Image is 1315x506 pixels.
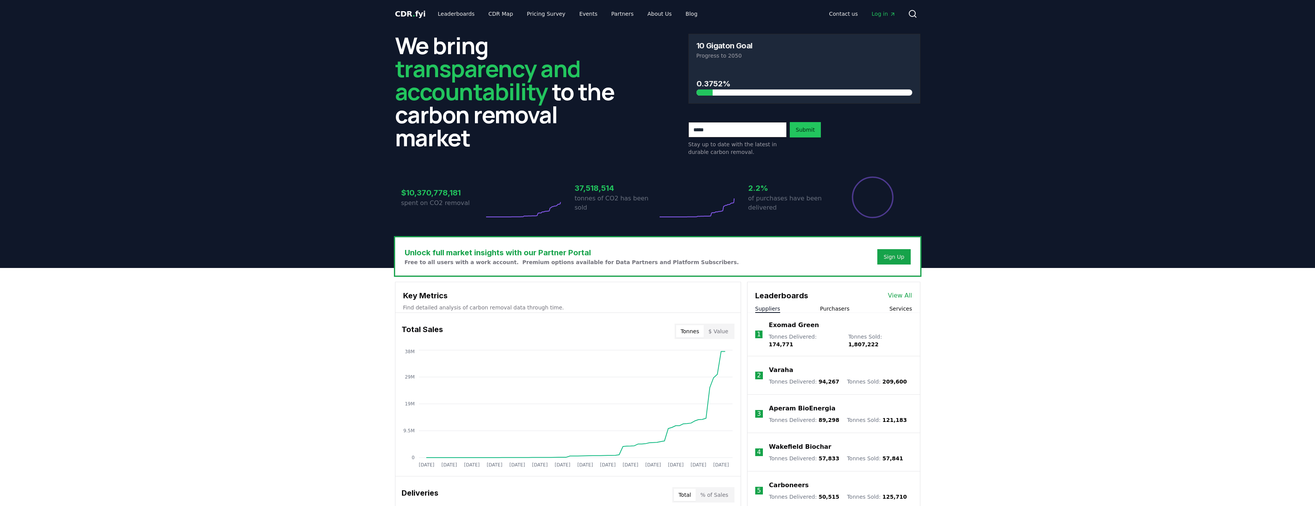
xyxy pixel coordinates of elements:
[402,487,438,503] h3: Deliveries
[405,374,415,380] tspan: 29M
[554,462,570,468] tspan: [DATE]
[769,481,809,490] a: Carboneers
[847,455,903,462] p: Tonnes Sold :
[704,325,733,337] button: $ Value
[395,8,426,19] a: CDR.fyi
[674,489,696,501] button: Total
[641,7,678,21] a: About Us
[402,324,443,339] h3: Total Sales
[769,493,839,501] p: Tonnes Delivered :
[823,7,901,21] nav: Main
[755,305,780,313] button: Suppliers
[748,194,831,212] p: of purchases have been delivered
[403,290,733,301] h3: Key Metrics
[645,462,661,468] tspan: [DATE]
[847,378,907,385] p: Tonnes Sold :
[405,349,415,354] tspan: 38M
[882,455,903,461] span: 57,841
[848,341,878,347] span: 1,807,222
[865,7,901,21] a: Log in
[889,305,912,313] button: Services
[819,379,839,385] span: 94,267
[769,455,839,462] p: Tonnes Delivered :
[680,7,704,21] a: Blog
[882,494,907,500] span: 125,710
[401,198,484,208] p: spent on CO2 removal
[748,182,831,194] h3: 2.2%
[769,365,793,375] a: Varaha
[713,462,729,468] tspan: [DATE]
[769,341,793,347] span: 174,771
[755,290,808,301] h3: Leaderboards
[577,462,593,468] tspan: [DATE]
[877,249,910,265] button: Sign Up
[573,7,604,21] a: Events
[521,7,571,21] a: Pricing Survey
[575,182,658,194] h3: 37,518,514
[769,442,831,451] a: Wakefield Biochar
[769,378,839,385] p: Tonnes Delivered :
[600,462,615,468] tspan: [DATE]
[820,305,850,313] button: Purchasers
[757,330,761,339] p: 1
[696,78,912,89] h3: 0.3752%
[509,462,525,468] tspan: [DATE]
[412,455,415,460] tspan: 0
[757,409,761,418] p: 3
[532,462,548,468] tspan: [DATE]
[882,379,907,385] span: 209,600
[668,462,683,468] tspan: [DATE]
[696,42,753,50] h3: 10 Gigaton Goal
[405,401,415,407] tspan: 19M
[690,462,706,468] tspan: [DATE]
[486,462,502,468] tspan: [DATE]
[848,333,912,348] p: Tonnes Sold :
[819,455,839,461] span: 57,833
[412,9,415,18] span: .
[464,462,480,468] tspan: [DATE]
[622,462,638,468] tspan: [DATE]
[847,416,907,424] p: Tonnes Sold :
[888,291,912,300] a: View All
[482,7,519,21] a: CDR Map
[696,489,733,501] button: % of Sales
[395,34,627,149] h2: We bring to the carbon removal market
[757,486,761,495] p: 5
[605,7,640,21] a: Partners
[405,247,739,258] h3: Unlock full market insights with our Partner Portal
[769,333,840,348] p: Tonnes Delivered :
[769,321,819,330] a: Exomad Green
[819,494,839,500] span: 50,515
[696,52,912,60] p: Progress to 2050
[395,53,581,107] span: transparency and accountability
[819,417,839,423] span: 89,298
[418,462,434,468] tspan: [DATE]
[882,417,907,423] span: 121,183
[676,325,704,337] button: Tonnes
[872,10,895,18] span: Log in
[401,187,484,198] h3: $10,370,778,181
[851,176,894,219] div: Percentage of sales delivered
[883,253,904,261] a: Sign Up
[757,448,761,457] p: 4
[405,258,739,266] p: Free to all users with a work account. Premium options available for Data Partners and Platform S...
[441,462,457,468] tspan: [DATE]
[432,7,481,21] a: Leaderboards
[403,304,733,311] p: Find detailed analysis of carbon removal data through time.
[757,371,761,380] p: 2
[769,416,839,424] p: Tonnes Delivered :
[575,194,658,212] p: tonnes of CO2 has been sold
[688,141,787,156] p: Stay up to date with the latest in durable carbon removal.
[403,428,414,433] tspan: 9.5M
[847,493,907,501] p: Tonnes Sold :
[395,9,426,18] span: CDR fyi
[823,7,864,21] a: Contact us
[769,404,835,413] a: Aperam BioEnergia
[790,122,821,137] button: Submit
